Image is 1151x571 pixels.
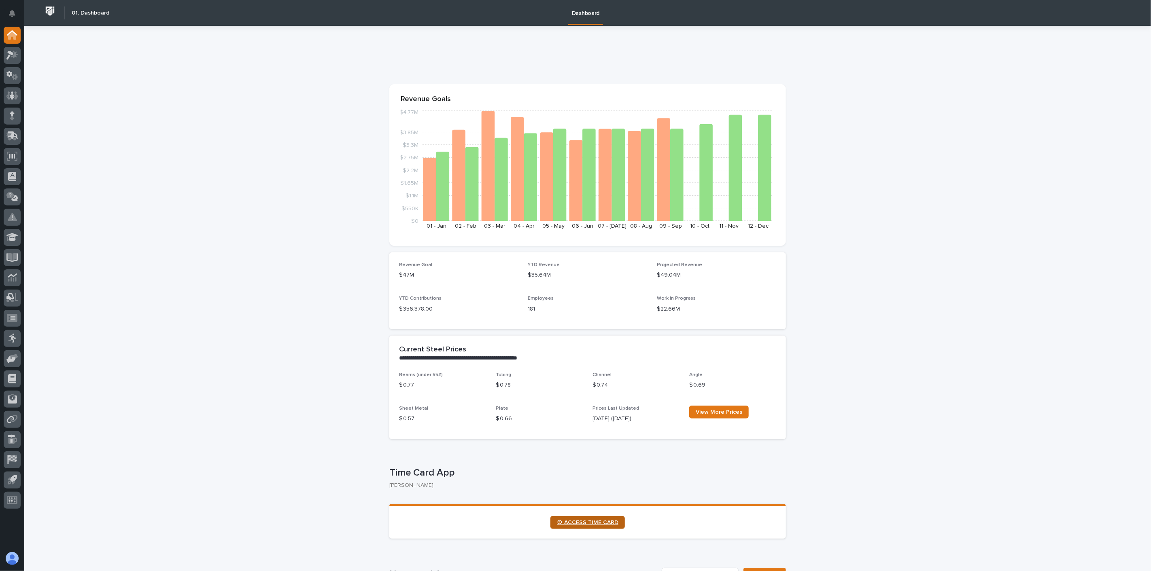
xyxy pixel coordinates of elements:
[550,516,625,529] a: ⏲ ACCESS TIME CARD
[592,381,680,389] p: $ 0.74
[401,95,775,104] p: Revenue Goals
[528,262,560,267] span: YTD Revenue
[411,218,418,224] tspan: $0
[572,223,593,229] text: 06 - Jun
[592,372,612,377] span: Channel
[657,305,776,313] p: $22.66M
[399,345,466,354] h2: Current Steel Prices
[72,10,109,17] h2: 01. Dashboard
[484,223,505,229] text: 03 - Mar
[389,467,783,479] p: Time Card App
[690,223,709,229] text: 10 - Oct
[399,110,418,115] tspan: $4.77M
[528,271,648,279] p: $35.64M
[657,262,702,267] span: Projected Revenue
[4,5,21,22] button: Notifications
[399,372,443,377] span: Beams (under 55#)
[400,180,418,186] tspan: $1.65M
[696,409,742,415] span: View More Prices
[399,305,518,313] p: $ 356,378.00
[455,223,476,229] text: 02 - Feb
[496,381,583,389] p: $ 0.78
[598,223,626,229] text: 07 - [DATE]
[496,415,583,423] p: $ 0.66
[399,262,432,267] span: Revenue Goal
[659,223,682,229] text: 09 - Sep
[631,223,652,229] text: 08 - Aug
[720,223,739,229] text: 11 - Nov
[528,305,648,313] p: 181
[689,381,776,389] p: $ 0.69
[528,296,554,301] span: Employees
[399,415,486,423] p: $ 0.57
[399,129,418,135] tspan: $3.85M
[400,155,418,161] tspan: $2.75M
[748,223,769,229] text: 12 - Dec
[496,406,508,411] span: Plate
[427,223,446,229] text: 01 - Jan
[399,296,442,301] span: YTD Contributions
[542,223,565,229] text: 05 - May
[557,520,618,525] span: ⏲ ACCESS TIME CARD
[592,415,680,423] p: [DATE] ([DATE])
[592,406,639,411] span: Prices Last Updated
[689,406,749,419] a: View More Prices
[399,406,428,411] span: Sheet Metal
[10,10,21,23] div: Notifications
[399,271,518,279] p: $47M
[657,296,696,301] span: Work in Progress
[403,142,418,148] tspan: $3.3M
[689,372,703,377] span: Angle
[514,223,535,229] text: 04 - Apr
[401,205,418,211] tspan: $550K
[4,550,21,567] button: users-avatar
[496,372,511,377] span: Tubing
[657,271,776,279] p: $49.04M
[42,4,57,19] img: Workspace Logo
[399,381,486,389] p: $ 0.77
[406,193,418,199] tspan: $1.1M
[403,167,418,173] tspan: $2.2M
[389,482,779,489] p: [PERSON_NAME]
